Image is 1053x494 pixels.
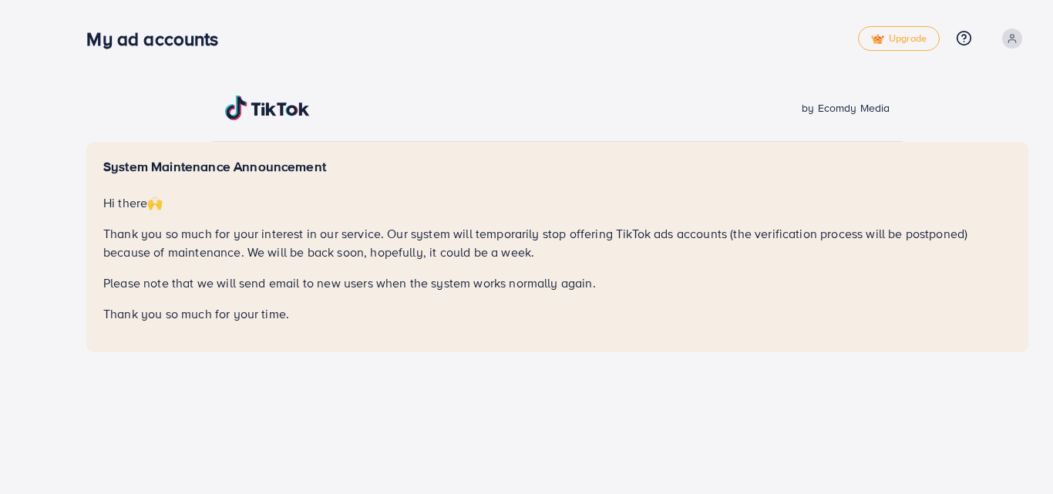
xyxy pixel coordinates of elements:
[103,304,1011,323] p: Thank you so much for your time.
[86,28,230,50] h3: My ad accounts
[103,274,1011,292] p: Please note that we will send email to new users when the system works normally again.
[103,193,1011,212] p: Hi there
[858,26,940,51] a: tickUpgrade
[147,194,163,211] span: 🙌
[225,96,310,120] img: TikTok
[871,34,884,45] img: tick
[103,159,1011,175] h5: System Maintenance Announcement
[103,224,1011,261] p: Thank you so much for your interest in our service. Our system will temporarily stop offering Tik...
[802,100,890,116] span: by Ecomdy Media
[871,33,927,45] span: Upgrade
